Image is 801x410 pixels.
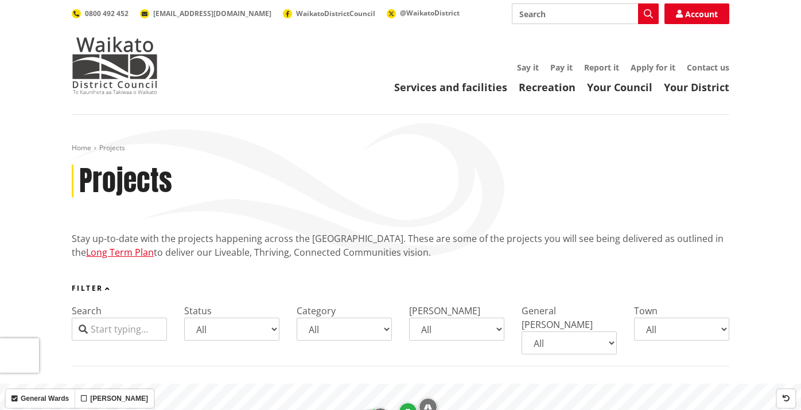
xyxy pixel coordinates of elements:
[748,362,790,403] iframe: Messenger Launcher
[99,143,125,153] span: Projects
[72,143,91,153] a: Home
[75,389,154,408] label: [PERSON_NAME]
[85,9,129,18] span: 0800 492 452
[72,9,129,18] a: 0800 492 452
[584,62,619,73] a: Report it
[283,9,375,18] a: WaikatoDistrictCouncil
[550,62,573,73] a: Pay it
[72,284,111,292] button: Filter
[72,318,167,341] input: Start typing...
[72,232,729,259] p: Stay up-to-date with the projects happening across the [GEOGRAPHIC_DATA]. These are some of the p...
[72,143,729,153] nav: breadcrumb
[387,8,460,18] a: @WaikatoDistrict
[140,9,271,18] a: [EMAIL_ADDRESS][DOMAIN_NAME]
[72,304,102,317] label: Search
[79,165,172,198] h1: Projects
[86,246,154,259] a: Long Term Plan
[6,389,75,408] label: General Wards
[587,80,652,94] a: Your Council
[296,9,375,18] span: WaikatoDistrictCouncil
[664,80,729,94] a: Your District
[664,3,729,24] a: Account
[512,3,659,24] input: Search input
[519,80,576,94] a: Recreation
[522,304,593,331] label: General [PERSON_NAME]
[72,37,158,94] img: Waikato District Council - Te Kaunihera aa Takiwaa o Waikato
[153,9,271,18] span: [EMAIL_ADDRESS][DOMAIN_NAME]
[394,80,507,94] a: Services and facilities
[297,304,336,317] label: Category
[631,62,675,73] a: Apply for it
[400,8,460,18] span: @WaikatoDistrict
[634,304,658,317] label: Town
[517,62,539,73] a: Say it
[184,304,212,317] label: Status
[409,304,480,317] label: [PERSON_NAME]
[687,62,729,73] a: Contact us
